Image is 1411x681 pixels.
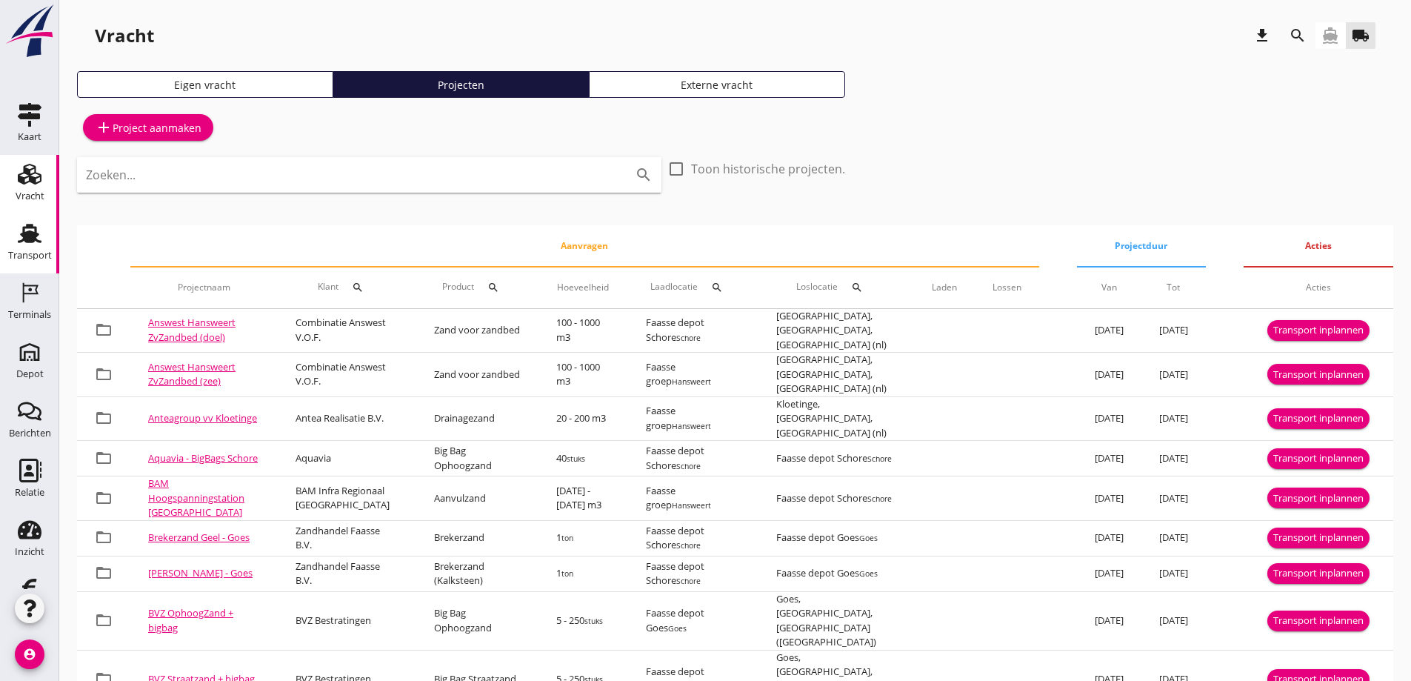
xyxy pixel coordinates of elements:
i: search [711,282,723,293]
td: [DATE] [1077,353,1141,397]
div: Eigen vracht [84,77,327,93]
td: [DATE] [1077,309,1141,353]
td: Brekerzand (Kalksteen) [416,556,538,591]
td: Antea Realisatie B.V. [278,396,416,441]
a: Aquavia - BigBags Schore [148,451,258,465]
div: Transport inplannen [1273,368,1364,382]
td: Goes, [GEOGRAPHIC_DATA], [GEOGRAPHIC_DATA] ([GEOGRAPHIC_DATA]) [758,591,914,650]
button: Transport inplannen [1267,488,1370,508]
th: Laden [914,267,975,308]
small: Goes [859,533,878,543]
td: Faasse depot Schore [758,441,914,476]
i: folder_open [95,528,113,546]
td: [DATE] [1077,396,1141,441]
div: Transport inplannen [1273,451,1364,466]
span: 1 [556,531,573,544]
td: [DATE] [1077,556,1141,591]
td: [DATE] [1077,441,1141,476]
i: search [1289,27,1307,44]
div: Project aanmaken [95,119,201,136]
div: Transport inplannen [1273,566,1364,581]
a: BVZ OphoogZand + bigbag [148,606,233,634]
a: Answest Hansweert ZvZandbed (doel) [148,316,236,344]
a: Answest Hansweert ZvZandbed (zee) [148,360,236,388]
div: Transport inplannen [1273,531,1364,545]
td: [GEOGRAPHIC_DATA], [GEOGRAPHIC_DATA], [GEOGRAPHIC_DATA] (nl) [758,309,914,353]
i: account_circle [15,640,44,669]
i: local_shipping [1352,27,1370,44]
button: Transport inplannen [1267,364,1370,385]
div: Vracht [95,24,154,47]
td: [DATE] [1141,353,1206,397]
td: Faasse groep [628,476,759,521]
td: Faasse depot Goes [758,556,914,591]
td: [DATE] [1077,476,1141,521]
td: [DATE] [1077,591,1141,650]
div: Depot [16,369,44,379]
td: Faasse depot Schore [758,476,914,521]
td: Faasse depot Goes [628,591,759,650]
small: Goes [859,568,878,579]
div: Berichten [9,428,51,438]
td: Aquavia [278,441,416,476]
span: 5 - 250 [556,614,603,627]
td: Zand voor zandbed [416,309,538,353]
small: stuks [567,454,585,464]
td: Kloetinge, [GEOGRAPHIC_DATA], [GEOGRAPHIC_DATA] (nl) [758,396,914,441]
a: [PERSON_NAME] - Goes [148,566,253,579]
td: [DATE] [1141,476,1206,521]
button: Transport inplannen [1267,408,1370,429]
td: [DATE] [1141,309,1206,353]
span: 1 [556,566,573,579]
th: Klant [278,267,416,308]
button: Transport inplannen [1267,448,1370,469]
td: Faasse depot Schore [628,441,759,476]
div: Relatie [15,488,44,497]
img: logo-small.a267ee39.svg [3,4,56,59]
th: Acties [1244,267,1393,308]
th: Loslocatie [758,267,914,308]
span: [DATE] - [DATE] m3 [556,484,601,512]
span: 100 - 1000 m3 [556,360,600,388]
small: ton [561,533,573,543]
i: search [487,282,499,293]
th: Product [416,267,538,308]
small: Schore [676,461,701,471]
small: Hansweert [672,421,711,431]
div: Transport inplannen [1273,411,1364,426]
a: Eigen vracht [77,71,333,98]
button: Transport inplannen [1267,611,1370,631]
th: Hoeveelheid [538,267,627,308]
input: Zoeken... [86,163,611,187]
a: Projecten [333,71,590,98]
div: Projecten [340,77,583,93]
i: folder_open [95,409,113,427]
th: Projectduur [1077,225,1206,267]
span: 100 - 1000 m3 [556,316,600,344]
small: ton [561,568,573,579]
td: Brekerzand [416,520,538,556]
td: [DATE] [1141,556,1206,591]
td: Faasse depot Schore [628,309,759,353]
i: folder_open [95,564,113,582]
th: Lossen [975,267,1039,308]
a: Brekerzand Geel - Goes [148,531,250,544]
td: Drainagezand [416,396,538,441]
th: Projectnaam [130,267,278,308]
small: Hansweert [672,376,711,387]
small: Schore [867,454,892,464]
td: Faasse depot Schore [628,556,759,591]
td: Big Bag Ophoogzand [416,441,538,476]
button: Transport inplannen [1267,320,1370,341]
th: Tot [1141,267,1206,308]
small: Schore [867,494,892,504]
i: download [1253,27,1271,44]
div: Transport inplannen [1273,323,1364,338]
small: Schore [676,576,701,586]
small: stuks [584,616,603,626]
i: folder_open [95,321,113,339]
button: Transport inplannen [1267,563,1370,584]
button: Transport inplannen [1267,528,1370,548]
div: Vracht [16,191,44,201]
td: Faasse groep [628,396,759,441]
